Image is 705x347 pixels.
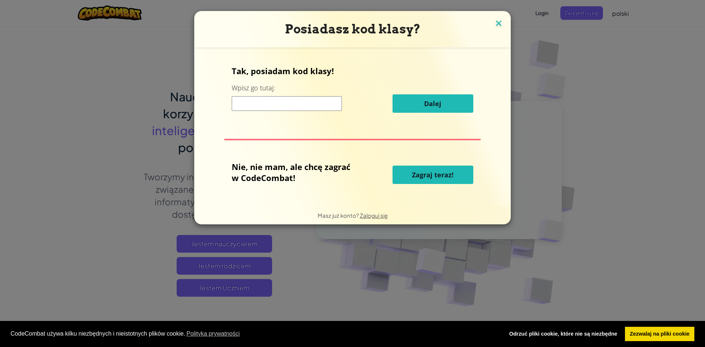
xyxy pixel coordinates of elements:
a: dowiedz się więcej o plikach cookie [185,328,241,339]
a: zezwól na pliki cookie [625,327,694,341]
a: Zaloguj się [360,212,388,219]
font: Odrzuć pliki cookie, które nie są niezbędne [509,331,617,337]
font: Tak, posiadam kod klasy! [232,65,334,76]
font: Zagraj teraz! [412,170,453,179]
font: Posiadasz kod klasy? [285,22,420,36]
font: Dalej [424,99,441,108]
font: Masz już konto? [318,212,359,219]
font: Polityka prywatności [187,330,240,337]
a: odrzuć pliki cookie [504,327,622,341]
img: ikona zamknij [494,18,503,29]
font: Wpisz go tutaj: [232,83,275,92]
button: Dalej [393,94,473,113]
font: Nie, nie mam, ale chcę zagrać w CodeCombat! [232,161,350,183]
font: CodeCombat używa kilku niezbędnych i nieistotnych plików cookie. [11,330,185,337]
font: Zezwalaj na pliki cookie [630,331,689,337]
button: Zagraj teraz! [393,166,473,184]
